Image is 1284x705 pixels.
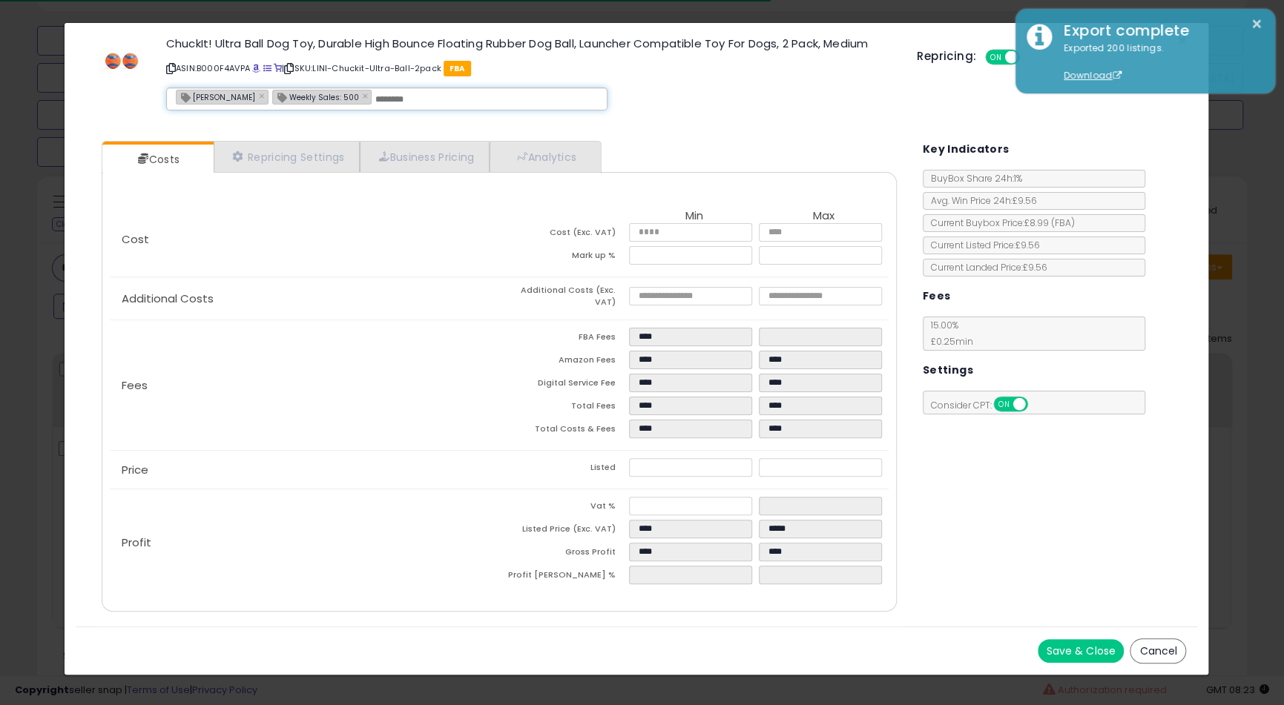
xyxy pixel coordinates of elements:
a: Download [1064,69,1122,82]
button: Save & Close [1038,639,1124,663]
span: Consider CPT: [924,399,1047,411]
p: Additional Costs [110,293,499,305]
span: Weekly Sales: 500 [273,90,359,103]
span: ( FBA ) [1051,216,1075,229]
th: Min [629,210,759,223]
h3: ChuckIt! Ultra Ball Dog Toy, Durable High Bounce Floating Rubber Dog Ball, Launcher Compatible To... [166,38,895,49]
span: Avg. Win Price 24h: £9.56 [924,194,1037,207]
td: Cost (Exc. VAT) [499,223,629,246]
a: Costs [102,145,212,174]
a: All offer listings [263,62,271,74]
span: Current Listed Price: £9.56 [924,239,1040,251]
a: Your listing only [274,62,282,74]
td: Listed [499,458,629,481]
a: Analytics [490,142,599,172]
p: Price [110,464,499,476]
span: BuyBox Share 24h: 1% [924,172,1022,185]
td: Profit [PERSON_NAME] % [499,566,629,589]
a: × [259,89,268,102]
button: Cancel [1130,638,1186,663]
p: ASIN: B000F4AVPA | SKU: LINI-Chuckit-Ultra-Ball-2pack [166,56,895,80]
h5: Repricing: [917,50,976,62]
p: Cost [110,234,499,245]
td: Total Fees [499,397,629,420]
span: OFF [1025,398,1049,411]
td: Total Costs & Fees [499,420,629,443]
span: £0.25 min [924,335,973,348]
span: ON [987,51,1005,64]
h5: Key Indicators [923,140,1010,159]
button: × [1251,15,1262,33]
p: Profit [110,537,499,549]
td: Additional Costs (Exc. VAT) [499,285,629,312]
td: Vat % [499,497,629,520]
th: Max [759,210,889,223]
td: Mark up % [499,246,629,269]
a: × [363,89,372,102]
a: Business Pricing [360,142,490,172]
span: FBA [444,61,471,76]
td: Digital Service Fee [499,374,629,397]
div: Export complete [1053,20,1264,42]
a: Repricing Settings [214,142,360,172]
p: Fees [110,380,499,391]
a: BuyBox page [252,62,260,74]
td: Listed Price (Exc. VAT) [499,520,629,543]
span: 15.00 % [924,319,973,348]
h5: Settings [923,361,973,380]
span: Current Landed Price: £9.56 [924,261,1047,274]
span: ON [995,398,1013,411]
span: Current Buybox Price: [924,216,1075,229]
h5: Fees [923,287,951,305]
td: FBA Fees [499,328,629,351]
td: Amazon Fees [499,351,629,374]
td: Gross Profit [499,543,629,566]
img: 31NKTw5DUeL._SL60_.jpg [99,38,143,82]
span: £8.99 [1024,216,1075,229]
span: [PERSON_NAME] [177,90,255,103]
div: Exported 200 listings. [1053,42,1264,83]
